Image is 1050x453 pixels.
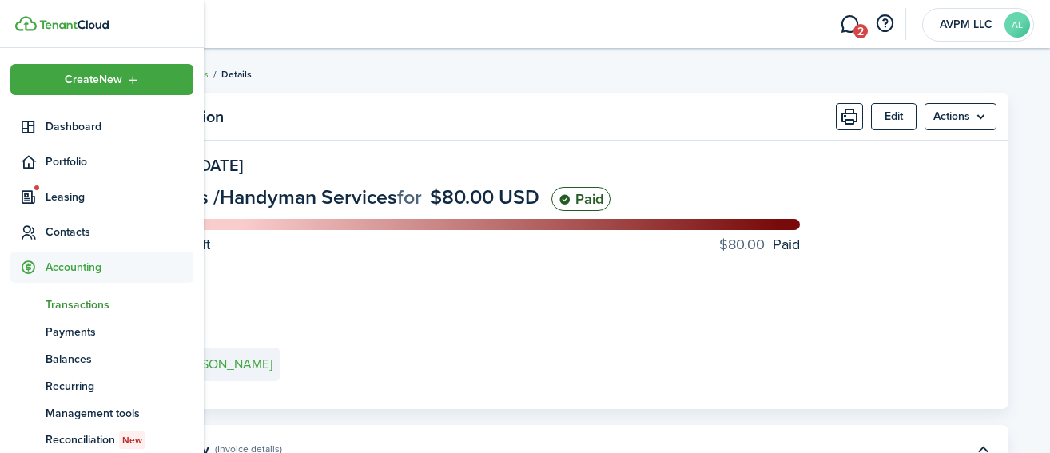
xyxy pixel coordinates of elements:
a: Transactions [10,291,193,318]
img: TenantCloud [15,16,37,31]
span: New [122,433,142,447]
e-details-info-title: [PERSON_NAME] [176,357,272,372]
button: Open menu [10,64,193,95]
a: Dashboard [10,111,193,142]
button: Open resource center [871,10,898,38]
span: Portfolio [46,153,193,170]
span: Create New [65,74,122,85]
img: TenantCloud [39,20,109,30]
a: Messaging [834,4,865,45]
a: Payments [10,318,193,345]
a: Recurring [10,372,193,399]
span: 2 [853,24,868,38]
span: Accounting [46,259,193,276]
span: Reconciliation [46,431,193,449]
menu-btn: Actions [925,103,996,130]
button: Open menu [925,103,996,130]
span: Balances [46,351,193,368]
status: Paid [551,187,611,211]
a: Management tools [10,399,193,427]
avatar-text: AL [1004,12,1030,38]
span: AVPM LLC [934,19,998,30]
span: $80.00 USD [430,182,539,212]
span: Leasing [46,189,193,205]
span: Dashboard [46,118,193,135]
progress-caption-label: Paid [719,234,800,256]
span: Recurring [46,378,193,395]
span: Payments [46,324,193,340]
button: Edit [871,103,917,130]
button: Print [836,103,863,130]
span: Transactions [46,296,193,313]
span: Details [221,67,252,81]
progress-caption-label-value: $80.00 [719,234,765,256]
span: for [397,182,422,212]
span: Management tools [46,405,193,422]
span: Contacts [46,224,193,240]
span: Repairs / Handyman Services [141,182,397,212]
a: GR[PERSON_NAME] [141,348,280,381]
a: Balances [10,345,193,372]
